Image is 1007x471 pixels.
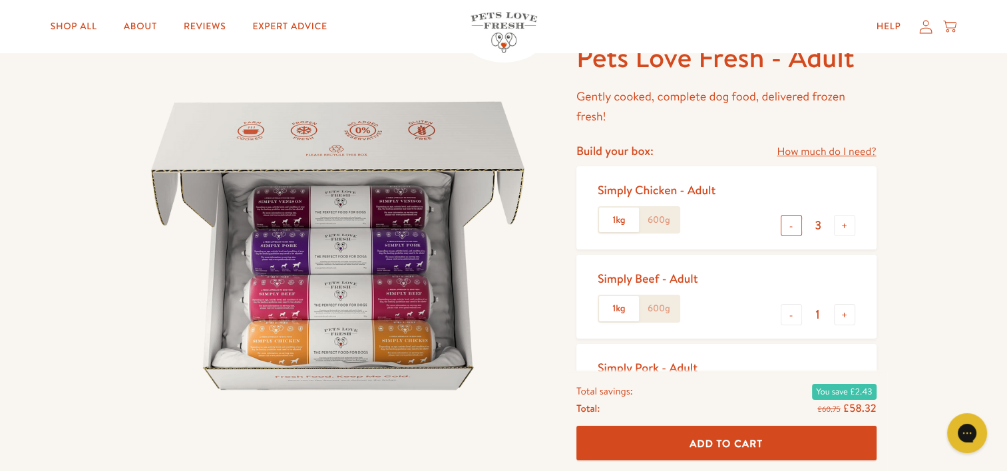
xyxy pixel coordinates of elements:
div: Simply Beef - Adult [598,271,698,286]
span: Add To Cart [690,436,763,450]
label: 600g [639,208,679,233]
div: Simply Chicken - Adult [598,182,715,198]
button: - [781,215,802,236]
a: Shop All [40,13,108,40]
span: Total savings: [576,382,633,399]
span: £58.32 [843,400,876,415]
label: 1kg [599,208,639,233]
a: Help [866,13,912,40]
span: Total: [576,399,600,416]
label: 1kg [599,296,639,321]
button: + [834,304,855,325]
span: You save £2.43 [812,383,876,399]
img: Pets Love Fresh - Adult [131,39,544,452]
a: About [113,13,168,40]
s: £60.75 [817,403,840,414]
iframe: Gorgias live chat messenger [940,408,994,458]
button: Add To Cart [576,426,877,461]
label: 600g [639,296,679,321]
a: How much do I need? [777,143,876,161]
h1: Pets Love Fresh - Adult [576,39,877,76]
h4: Build your box: [576,143,654,158]
button: - [781,304,802,325]
p: Gently cooked, complete dog food, delivered frozen fresh! [576,86,877,127]
a: Reviews [173,13,236,40]
a: Expert Advice [242,13,337,40]
button: + [834,215,855,236]
img: Pets Love Fresh [471,12,537,53]
div: Simply Pork - Adult [598,360,698,375]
